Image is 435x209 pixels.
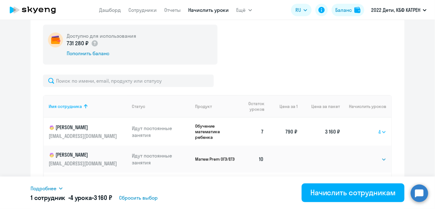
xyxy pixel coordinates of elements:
button: Балансbalance [332,4,364,16]
div: Имя сотрудника [49,104,82,109]
div: Баланс [335,6,352,14]
div: Продукт [195,104,212,109]
img: balance [354,7,361,13]
div: Начислить сотрудникам [310,187,396,197]
div: Продукт [195,104,237,109]
td: 8 [237,173,269,206]
span: Подробнее [31,185,56,192]
span: Остаток уроков [242,101,264,112]
a: child[PERSON_NAME][EMAIL_ADDRESS][DOMAIN_NAME] [49,124,127,139]
p: [PERSON_NAME] [49,151,118,159]
span: 3 160 ₽ [94,194,112,202]
span: Сбросить выбор [119,194,158,202]
a: Сотрудники [129,7,157,13]
button: 2022 Дети, КБФ КАТРЕН [368,2,430,17]
a: Дашборд [99,7,121,13]
p: [EMAIL_ADDRESS][DOMAIN_NAME] [49,160,118,167]
input: Поиск по имени, email, продукту или статусу [43,75,214,87]
td: 3 160 ₽ [298,118,340,146]
th: Начислить уроков [340,95,391,118]
div: Статус [132,104,190,109]
td: 790 ₽ [269,118,298,146]
p: 731 280 ₽ [67,39,98,47]
p: Матем Prem ОГЭ/ЕГЭ [195,156,237,162]
th: Цена за 1 [269,95,298,118]
p: [EMAIL_ADDRESS][DOMAIN_NAME] [49,133,118,139]
span: RU [295,6,301,14]
button: Начислить сотрудникам [302,183,404,202]
button: RU [291,4,312,16]
div: Остаток уроков [242,101,269,112]
th: Цена за пакет [298,95,340,118]
img: wallet-circle.png [48,32,63,47]
img: child [49,124,55,131]
a: Начислить уроки [189,7,229,13]
p: [PERSON_NAME] [49,124,118,131]
p: Обучение математике ребенка [195,123,237,140]
a: Отчеты [165,7,181,13]
div: Статус [132,104,145,109]
div: Имя сотрудника [49,104,127,109]
p: 2022 Дети, КБФ КАТРЕН [371,6,420,14]
div: Пополнить баланс [67,50,136,57]
h5: 1 сотрудник • • [31,193,112,202]
h5: Доступно для использования [67,32,136,39]
td: 10 [237,146,269,173]
td: 7 [237,118,269,146]
img: child [49,152,55,158]
p: Идут постоянные занятия [132,125,190,139]
p: Идут постоянные занятия [132,152,190,166]
span: Ещё [237,6,246,14]
a: child[PERSON_NAME][EMAIL_ADDRESS][DOMAIN_NAME] [49,151,127,167]
button: Ещё [237,4,252,16]
span: 4 урока [70,194,92,202]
